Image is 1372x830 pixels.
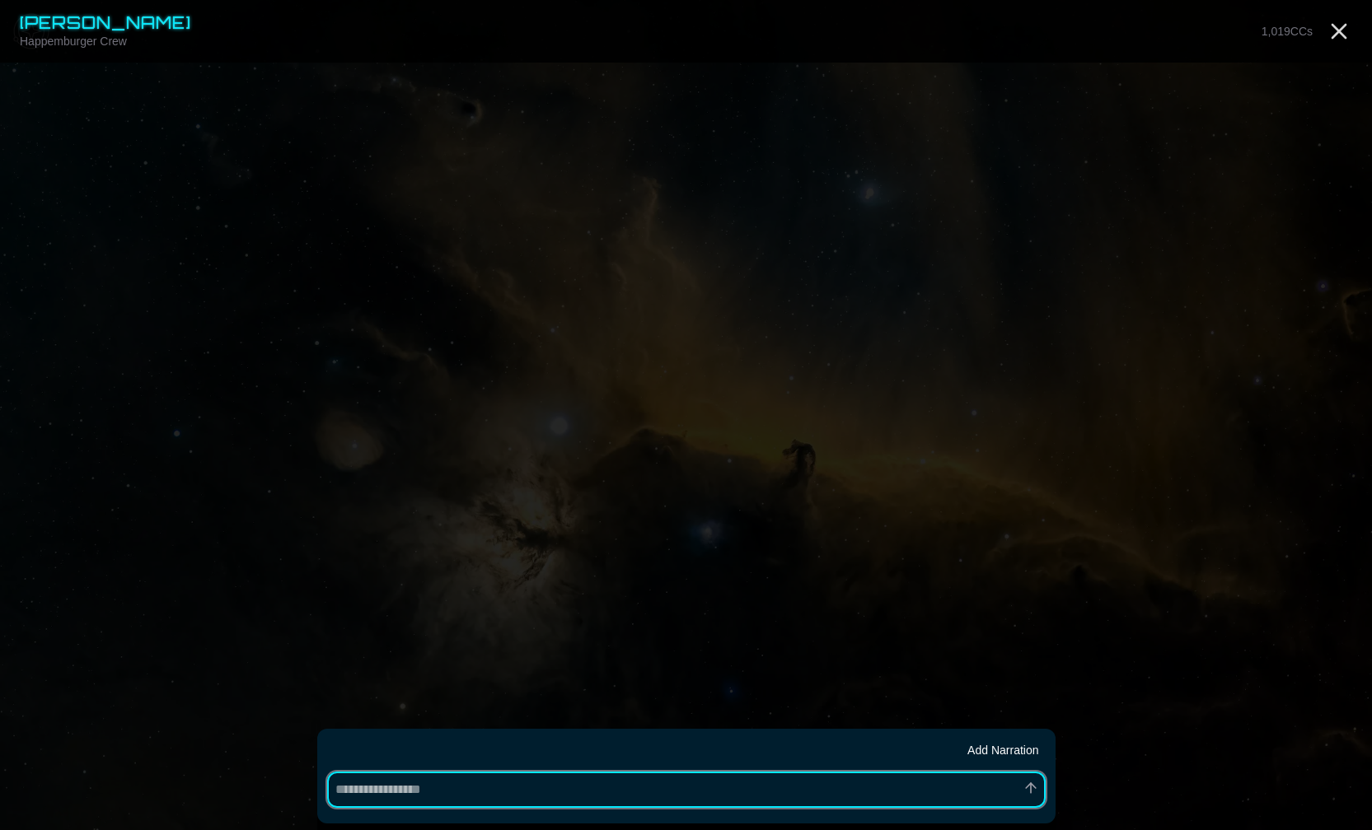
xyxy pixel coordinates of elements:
button: Add Narration [961,739,1045,762]
span: [PERSON_NAME] [20,12,191,33]
span: Happemburger Crew [20,35,127,48]
a: Close [1326,18,1352,44]
span: 1,019 CCs [1262,25,1313,38]
button: 1,019CCs [1255,20,1319,43]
